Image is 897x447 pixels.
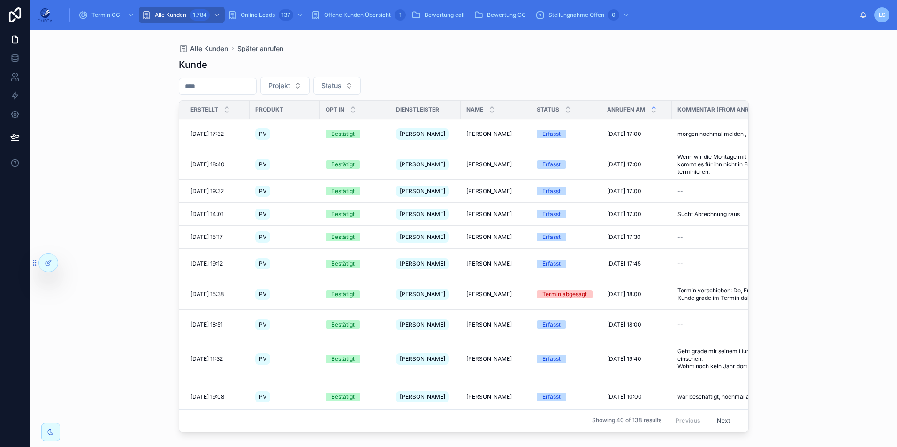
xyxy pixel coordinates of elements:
span: [PERSON_NAME] [466,321,512,328]
div: Erfasst [542,355,561,363]
span: Bewertung call [425,11,464,19]
span: -- [677,233,683,241]
a: PV [255,157,314,172]
div: Erfasst [542,233,561,241]
span: [PERSON_NAME] [466,210,512,218]
a: [PERSON_NAME] [466,393,525,401]
span: [DATE] 17:00 [607,210,641,218]
span: PV [259,187,266,195]
h1: Kunde [179,58,207,71]
div: Erfasst [542,210,561,218]
a: PV [255,230,314,245]
a: PV [255,184,314,199]
span: -- [677,260,683,268]
a: [DATE] 10:00 [607,393,666,401]
a: [PERSON_NAME] [466,233,525,241]
span: PV [259,130,266,138]
a: Alle Kunden1.784 [139,7,225,23]
span: [PERSON_NAME] [400,260,445,268]
span: morgen nochmal melden , war unterwgs [677,130,784,138]
div: Bestätigt [331,187,355,195]
a: Bewertung call [409,7,471,23]
a: Online Leads137 [225,7,308,23]
div: Bestätigt [331,290,355,298]
span: [PERSON_NAME] [400,291,445,298]
a: [PERSON_NAME] [396,230,455,245]
span: Offene Kunden Übersicht [324,11,391,19]
span: [PERSON_NAME] [466,355,512,363]
a: [PERSON_NAME] [396,389,455,404]
div: Bestätigt [331,160,355,169]
a: Später anrufen [237,44,283,53]
a: Erfasst [537,130,596,138]
a: Bestätigt [326,260,385,268]
a: -- [677,321,836,328]
span: PV [259,291,266,298]
a: [DATE] 11:32 [190,355,244,363]
span: [DATE] 11:32 [190,355,223,363]
a: [PERSON_NAME] [466,260,525,268]
a: [PERSON_NAME] [396,157,455,172]
span: [DATE] 17:00 [607,161,641,168]
span: PV [259,161,266,168]
a: Erfasst [537,260,596,268]
div: 137 [279,9,293,21]
a: [DATE] 14:01 [190,210,244,218]
span: [PERSON_NAME] [400,161,445,168]
a: [DATE] 19:32 [190,187,244,195]
a: PV [255,317,314,332]
span: [DATE] 19:40 [607,355,641,363]
span: Kommentar (from Anrufe) [677,106,762,113]
div: Bestätigt [331,210,355,218]
span: PV [259,355,266,363]
a: [PERSON_NAME] [396,256,455,271]
span: [DATE] 19:08 [190,393,224,401]
a: [DATE] 19:12 [190,260,244,268]
span: Online Leads [241,11,275,19]
a: PV [255,127,314,142]
a: [DATE] 19:08 [190,393,244,401]
span: PV [259,393,266,401]
div: 1 [395,9,406,21]
span: PV [259,210,266,218]
a: PV [255,256,314,271]
div: Termin abgesagt [542,290,587,298]
a: Bestätigt [326,187,385,195]
a: [DATE] 17:45 [607,260,666,268]
span: [DATE] 18:40 [190,161,225,168]
span: [PERSON_NAME] [466,161,512,168]
a: PV [255,207,314,222]
span: Erstellt [190,106,218,113]
span: [PERSON_NAME] [400,210,445,218]
span: [DATE] 17:30 [607,233,641,241]
a: Termin verschieben: Do, Fr bei Farshad da Hamburg Plz. Kunde grade im Termin daher später anrufen [677,287,836,302]
span: [PERSON_NAME] [466,187,512,195]
a: -- [677,260,836,268]
span: [DATE] 17:00 [607,187,641,195]
span: Alle Kunden [155,11,186,19]
a: [DATE] 17:32 [190,130,244,138]
div: scrollable content [60,5,859,25]
a: Erfasst [537,210,596,218]
a: [PERSON_NAME] [396,351,455,366]
a: [DATE] 17:00 [607,187,666,195]
span: Produkt [255,106,283,113]
a: [PERSON_NAME] [396,207,455,222]
a: [PERSON_NAME] [396,287,455,302]
a: [DATE] 18:40 [190,161,244,168]
span: [PERSON_NAME] [400,233,445,241]
a: [DATE] 15:38 [190,291,244,298]
a: Erfasst [537,320,596,329]
div: Erfasst [542,320,561,329]
a: Stellungnahme Offen0 [532,7,634,23]
a: [PERSON_NAME] [396,317,455,332]
div: Bestätigt [331,355,355,363]
a: Wenn wir die Montage mit einem Gerüst machen würde kommt es für ihn nicht in Frage. Daher abkläre... [677,153,836,176]
a: Sucht Abrechnung raus [677,210,836,218]
span: Showing 40 of 138 results [592,417,661,425]
a: Bestätigt [326,210,385,218]
span: war beschäftigt, nochmal anrufen. Telefon Termin [677,393,809,401]
a: [PERSON_NAME] [466,210,525,218]
div: Erfasst [542,160,561,169]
